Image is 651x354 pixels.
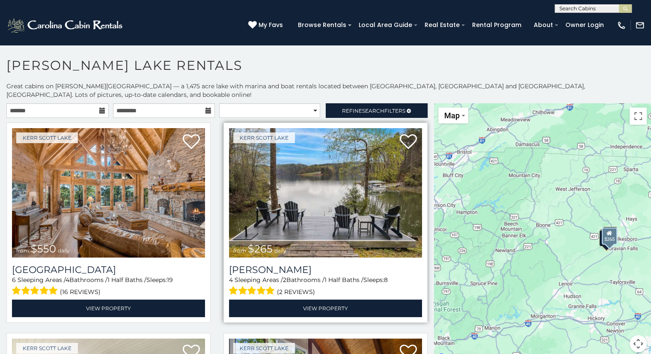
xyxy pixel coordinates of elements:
a: View Property [12,300,205,317]
a: RefineSearchFilters [326,103,428,118]
img: Bella Di Lago [229,128,422,258]
button: Change map style [438,108,468,123]
img: Lake Haven Lodge [12,128,205,258]
span: daily [274,247,286,254]
a: Bella Di Lago from $265 daily [229,128,422,258]
button: Map camera controls [630,335,647,352]
span: Refine Filters [342,108,405,114]
span: 4 [65,276,69,284]
a: Rental Program [468,18,526,32]
div: Sleeping Areas / Bathrooms / Sleeps: [12,276,205,297]
a: Add to favorites [183,133,200,151]
a: Local Area Guide [354,18,416,32]
span: $265 [248,243,273,255]
span: 6 [12,276,16,284]
a: About [529,18,557,32]
span: (2 reviews) [277,286,315,297]
a: Browse Rentals [294,18,351,32]
span: 1 Half Baths / [324,276,363,284]
h3: Lake Haven Lodge [12,264,205,276]
a: Owner Login [561,18,608,32]
div: $550 [602,226,617,243]
span: 1 Half Baths / [107,276,146,284]
a: [GEOGRAPHIC_DATA] [12,264,205,276]
span: 8 [384,276,388,284]
button: Toggle fullscreen view [630,108,647,125]
span: 2 [283,276,286,284]
a: Lake Haven Lodge from $550 daily [12,128,205,258]
span: daily [58,247,70,254]
span: Map [444,111,460,120]
a: [PERSON_NAME] [229,264,422,276]
span: 19 [167,276,173,284]
a: Kerr Scott Lake [16,343,78,354]
span: from [233,247,246,254]
span: 4 [229,276,233,284]
span: (16 reviews) [60,286,101,297]
span: $550 [31,243,56,255]
div: $270 [599,230,613,246]
a: Kerr Scott Lake [16,132,78,143]
span: My Favs [259,21,283,30]
span: from [16,247,29,254]
div: $265 [601,227,617,244]
a: My Favs [248,21,285,30]
div: Sleeping Areas / Bathrooms / Sleeps: [229,276,422,297]
a: Add to favorites [400,133,417,151]
h3: Bella Di Lago [229,264,422,276]
a: Kerr Scott Lake [233,132,295,143]
a: Kerr Scott Lake [233,343,295,354]
span: Search [362,108,384,114]
img: phone-regular-white.png [617,21,626,30]
a: View Property [229,300,422,317]
a: Real Estate [420,18,464,32]
img: mail-regular-white.png [635,21,645,30]
img: White-1-2.png [6,17,125,34]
